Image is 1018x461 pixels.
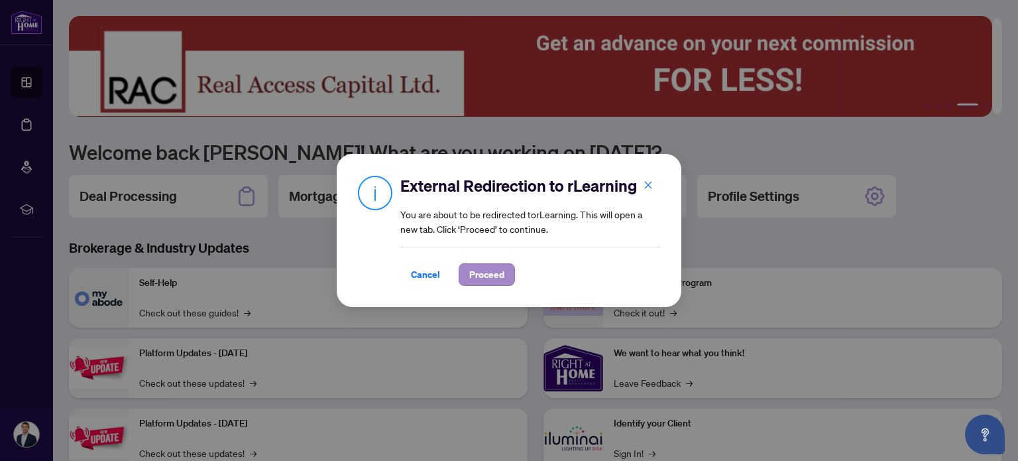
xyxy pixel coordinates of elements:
button: Proceed [459,263,515,286]
span: Cancel [411,264,440,285]
img: Info Icon [358,175,392,210]
h2: External Redirection to rLearning [400,175,660,196]
span: close [644,180,653,190]
button: Open asap [965,415,1005,454]
button: Cancel [400,263,451,286]
span: Proceed [469,264,504,285]
div: You are about to be redirected to rLearning . This will open a new tab. Click ‘Proceed’ to continue. [400,175,660,286]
